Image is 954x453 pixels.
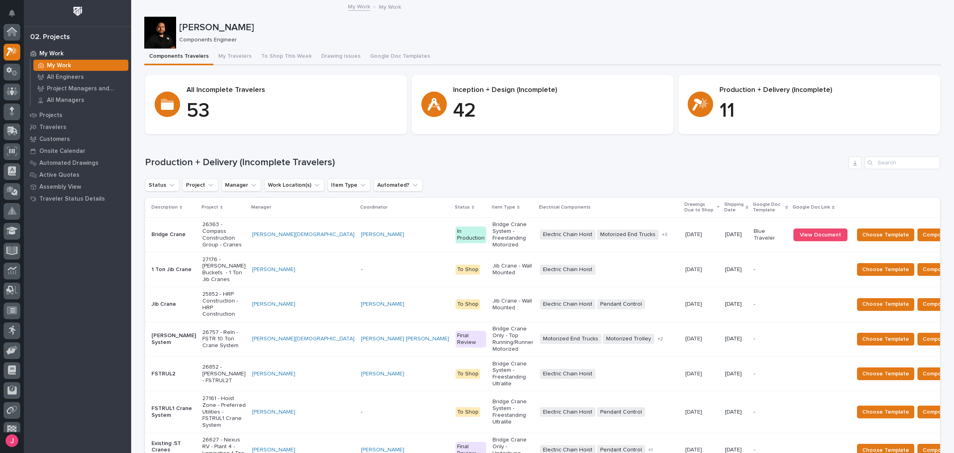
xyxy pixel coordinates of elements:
p: [DATE] [685,407,704,416]
a: Assembly View [24,181,131,193]
p: Jib Crane - Wall Mounted [493,263,533,276]
p: [DATE] [685,265,704,273]
h1: Production + Delivery (Incomplete Travelers) [145,157,845,168]
span: + 2 [657,337,663,342]
p: 27176 - [PERSON_NAME] Buckets - 1 Ton Jib Cranes [202,256,246,283]
span: Choose Template [862,265,909,274]
p: Google Doc Link [793,203,830,212]
span: + 1 [648,448,653,453]
div: Search [865,156,940,169]
a: Customers [24,133,131,145]
a: My Work [348,2,370,11]
p: 25852 - HRP Construction - HRP Construction [202,291,246,318]
a: Onsite Calendar [24,145,131,157]
p: Electrical Components [539,203,591,212]
p: [PERSON_NAME] System [151,332,196,346]
p: Bridge Crane System - Freestanding Ultralite [493,398,533,425]
button: Components Travelers [144,49,213,65]
p: Item Type [492,203,515,212]
a: [PERSON_NAME] [252,409,295,416]
span: Pendant Control [597,407,645,417]
p: Assembly View [39,184,81,191]
a: Automated Drawings [24,157,131,169]
p: Inception + Design (Incomplete) [453,86,664,95]
div: To Shop [456,407,480,417]
p: My Work [47,62,71,69]
a: [PERSON_NAME] [361,231,404,238]
p: Traveler Status Details [39,195,105,203]
span: Choose Template [862,407,909,417]
img: Workspace Logo [70,4,85,19]
p: [DATE] [725,231,747,238]
p: 53 [186,99,397,123]
p: [DATE] [725,371,747,377]
span: Pendant Control [597,299,645,309]
span: Electric Chain Hoist [540,265,595,275]
p: Active Quotes [39,172,79,179]
p: All Incomplete Travelers [186,86,397,95]
p: 26363 - Compass Construction Group - Cranes [202,221,246,248]
button: Item Type [328,179,370,191]
button: Project [182,179,218,191]
a: All Engineers [31,71,131,82]
button: Status [145,179,179,191]
p: - [361,409,449,416]
p: Project [202,203,218,212]
p: Project Managers and Engineers [47,85,125,92]
button: Automated? [374,179,423,191]
div: Final Review [456,331,486,348]
a: [PERSON_NAME] [252,266,295,273]
a: [PERSON_NAME] [252,301,295,308]
p: - [361,266,449,273]
p: 26757 - Reln - FSTR 10 Ton Crane System [202,329,246,349]
p: - [754,336,787,342]
p: [DATE] [685,334,704,342]
button: Work Location(s) [264,179,324,191]
div: To Shop [456,299,480,309]
a: Projects [24,109,131,121]
p: FSTRUL2 [151,371,196,377]
a: Project Managers and Engineers [31,83,131,94]
p: Description [151,203,178,212]
p: Automated Drawings [39,160,99,167]
div: In Production [456,226,486,243]
p: Travelers [39,124,66,131]
p: Jib Crane [151,301,196,308]
span: Electric Chain Hoist [540,230,595,240]
span: Electric Chain Hoist [540,407,595,417]
a: [PERSON_NAME] [252,371,295,377]
span: Choose Template [862,299,909,309]
div: To Shop [456,369,480,379]
a: Active Quotes [24,169,131,181]
p: [DATE] [725,301,747,308]
p: Projects [39,112,62,119]
button: Choose Template [857,298,914,311]
p: [DATE] [725,409,747,416]
span: Motorized End Trucks [597,230,659,240]
a: [PERSON_NAME] [361,371,404,377]
span: Choose Template [862,230,909,240]
a: [PERSON_NAME][DEMOGRAPHIC_DATA] [252,231,355,238]
button: Choose Template [857,333,914,346]
button: Google Doc Templates [365,49,435,65]
p: Manager [251,203,271,212]
span: Motorized End Trucks [540,334,601,344]
p: Blue Traveler [754,228,787,242]
span: Motorized Trolley [603,334,654,344]
p: 1 Ton Jib Crane [151,266,196,273]
button: Choose Template [857,367,914,380]
button: Notifications [4,5,20,21]
p: 42 [453,99,664,123]
p: My Work [379,2,401,11]
p: Customers [39,136,70,143]
p: [DATE] [725,266,747,273]
a: View Document [793,228,847,241]
p: 11 [719,99,931,123]
p: Production + Delivery (Incomplete) [719,86,931,95]
a: My Work [24,47,131,59]
button: Drawing Issues [316,49,365,65]
p: Drawings Due to Shop [684,200,715,215]
button: Choose Template [857,406,914,418]
p: [DATE] [685,230,704,238]
span: + 3 [662,232,667,237]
